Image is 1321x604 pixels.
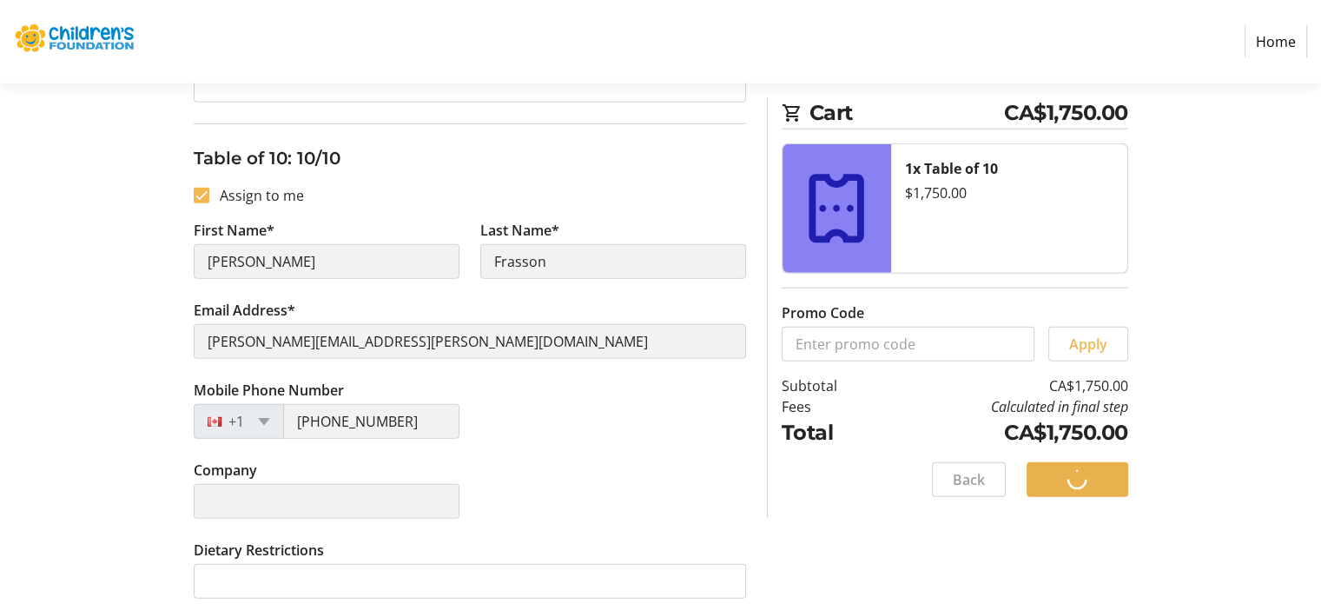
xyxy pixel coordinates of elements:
[1245,25,1307,58] a: Home
[782,375,882,396] td: Subtotal
[782,396,882,417] td: Fees
[882,375,1128,396] td: CA$1,750.00
[905,159,998,178] strong: 1x Table of 10
[905,183,1113,203] div: $1,750.00
[1069,334,1107,355] span: Apply
[194,380,344,401] label: Mobile Phone Number
[1048,327,1128,362] button: Apply
[194,300,295,321] label: Email Address*
[209,185,304,206] label: Assign to me
[1004,97,1128,129] span: CA$1,750.00
[782,417,882,448] td: Total
[283,404,459,439] input: (506) 234-5678
[194,460,257,481] label: Company
[194,145,746,171] h3: Table of 10: 10/10
[882,417,1128,448] td: CA$1,750.00
[882,396,1128,417] td: Calculated in final step
[782,327,1034,362] input: Enter promo code
[480,220,559,241] label: Last Name*
[194,540,324,561] label: Dietary Restrictions
[782,302,864,323] label: Promo Code
[194,220,274,241] label: First Name*
[809,97,1005,129] span: Cart
[14,7,137,76] img: The Children's Foundation of Guelph and Wellington's Logo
